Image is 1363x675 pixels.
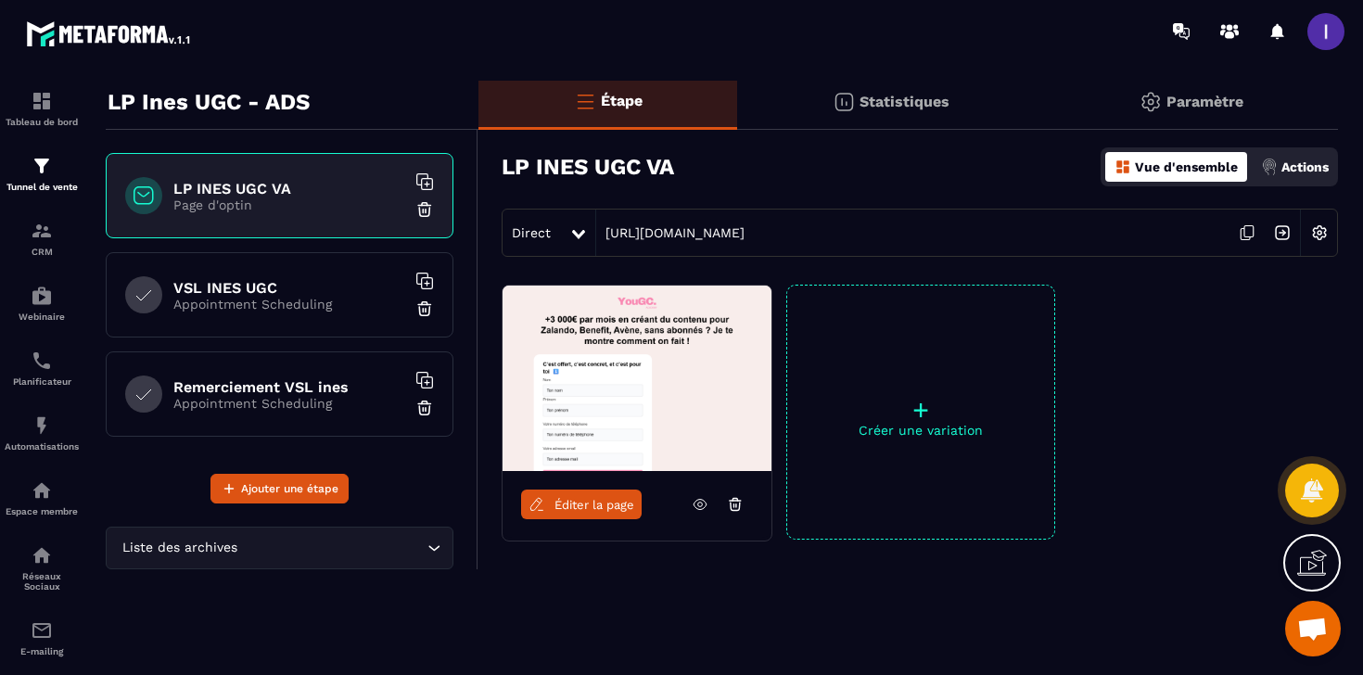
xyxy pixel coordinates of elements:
[1281,159,1329,174] p: Actions
[574,90,596,112] img: bars-o.4a397970.svg
[5,646,79,656] p: E-mailing
[31,619,53,642] img: email
[173,396,405,411] p: Appointment Scheduling
[554,498,634,512] span: Éditer la page
[173,279,405,297] h6: VSL INES UGC
[601,92,643,109] p: Étape
[415,200,434,219] img: trash
[118,538,241,558] span: Liste des archives
[173,180,405,197] h6: LP INES UGC VA
[1265,215,1300,250] img: arrow-next.bcc2205e.svg
[787,423,1054,438] p: Créer une variation
[5,312,79,322] p: Webinaire
[5,271,79,336] a: automationsautomationsWebinaire
[5,465,79,530] a: automationsautomationsEspace membre
[31,544,53,567] img: social-network
[5,530,79,605] a: social-networksocial-networkRéseaux Sociaux
[108,83,310,121] p: LP Ines UGC - ADS
[1166,93,1243,110] p: Paramètre
[5,336,79,401] a: schedulerschedulerPlanificateur
[512,225,551,240] span: Direct
[5,206,79,271] a: formationformationCRM
[787,397,1054,423] p: +
[1302,215,1337,250] img: setting-w.858f3a88.svg
[503,286,771,471] img: image
[5,117,79,127] p: Tableau de bord
[833,91,855,113] img: stats.20deebd0.svg
[210,474,349,503] button: Ajouter une étape
[31,90,53,112] img: formation
[1140,91,1162,113] img: setting-gr.5f69749f.svg
[502,154,674,180] h3: LP INES UGC VA
[5,441,79,452] p: Automatisations
[5,506,79,516] p: Espace membre
[596,225,745,240] a: [URL][DOMAIN_NAME]
[31,285,53,307] img: automations
[5,182,79,192] p: Tunnel de vente
[5,401,79,465] a: automationsautomationsAutomatisations
[241,538,423,558] input: Search for option
[1115,159,1131,175] img: dashboard-orange.40269519.svg
[415,299,434,318] img: trash
[26,17,193,50] img: logo
[5,605,79,670] a: emailemailE-mailing
[5,247,79,257] p: CRM
[1285,601,1341,656] a: Ouvrir le chat
[106,527,453,569] div: Search for option
[860,93,949,110] p: Statistiques
[31,479,53,502] img: automations
[31,220,53,242] img: formation
[415,399,434,417] img: trash
[5,141,79,206] a: formationformationTunnel de vente
[31,414,53,437] img: automations
[173,197,405,212] p: Page d'optin
[173,378,405,396] h6: Remerciement VSL ines
[1261,159,1278,175] img: actions.d6e523a2.png
[241,479,338,498] span: Ajouter une étape
[5,76,79,141] a: formationformationTableau de bord
[5,376,79,387] p: Planificateur
[521,490,642,519] a: Éditer la page
[31,350,53,372] img: scheduler
[31,155,53,177] img: formation
[173,297,405,312] p: Appointment Scheduling
[5,571,79,592] p: Réseaux Sociaux
[1135,159,1238,174] p: Vue d'ensemble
